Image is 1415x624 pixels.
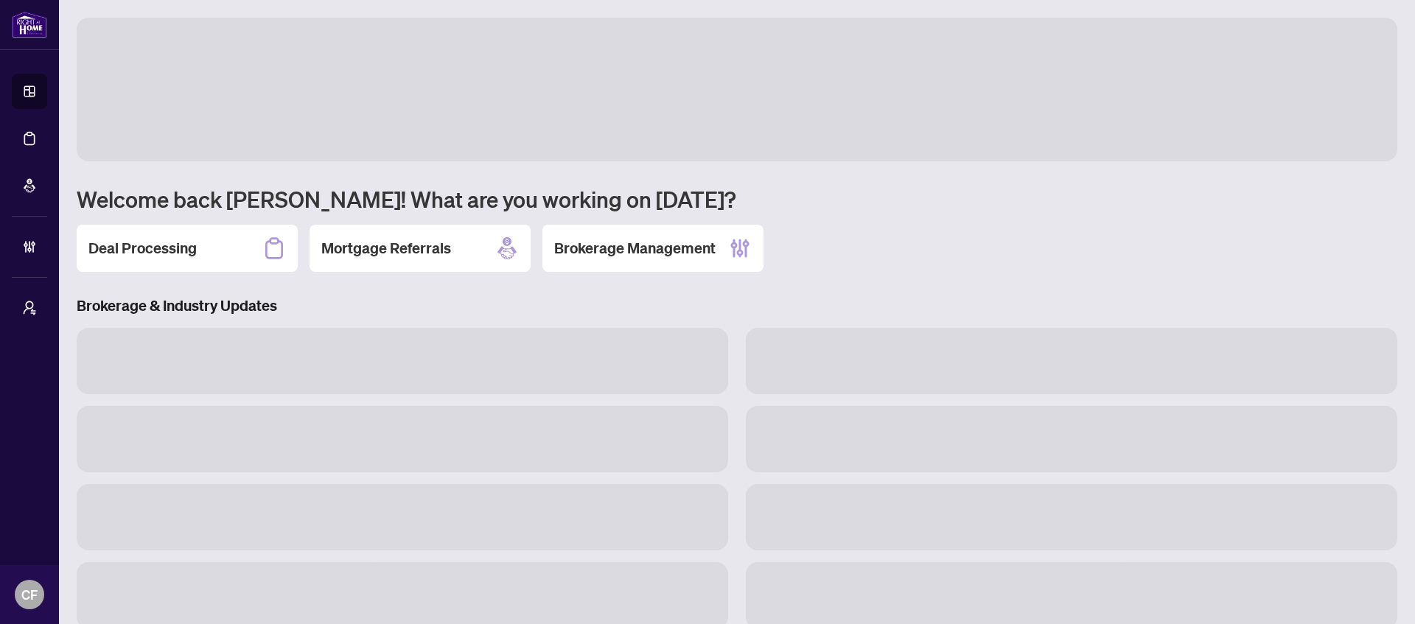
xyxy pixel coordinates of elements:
[12,11,47,38] img: logo
[554,238,716,259] h2: Brokerage Management
[77,295,1397,316] h3: Brokerage & Industry Updates
[21,584,38,605] span: CF
[77,185,1397,213] h1: Welcome back [PERSON_NAME]! What are you working on [DATE]?
[321,238,451,259] h2: Mortgage Referrals
[22,301,37,315] span: user-switch
[88,238,197,259] h2: Deal Processing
